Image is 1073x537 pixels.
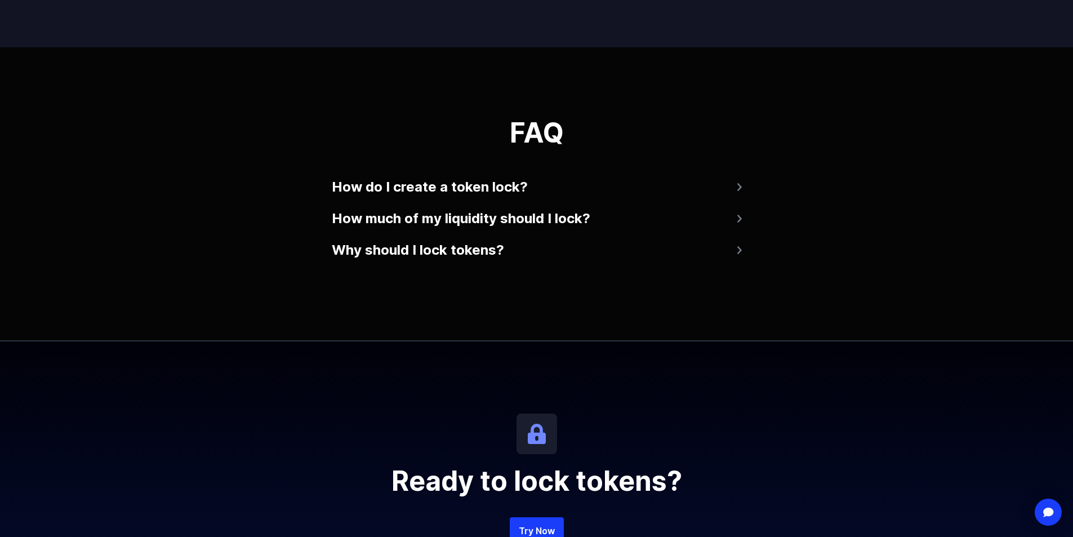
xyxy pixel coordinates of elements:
[266,468,807,495] h2: Ready to lock tokens?
[517,414,557,454] img: icon
[332,237,742,264] button: Why should I lock tokens?
[1035,499,1062,526] div: Open Intercom Messenger
[332,174,742,201] button: How do I create a token lock?
[332,119,742,147] h3: FAQ
[332,205,742,232] button: How much of my liquidity should I lock?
